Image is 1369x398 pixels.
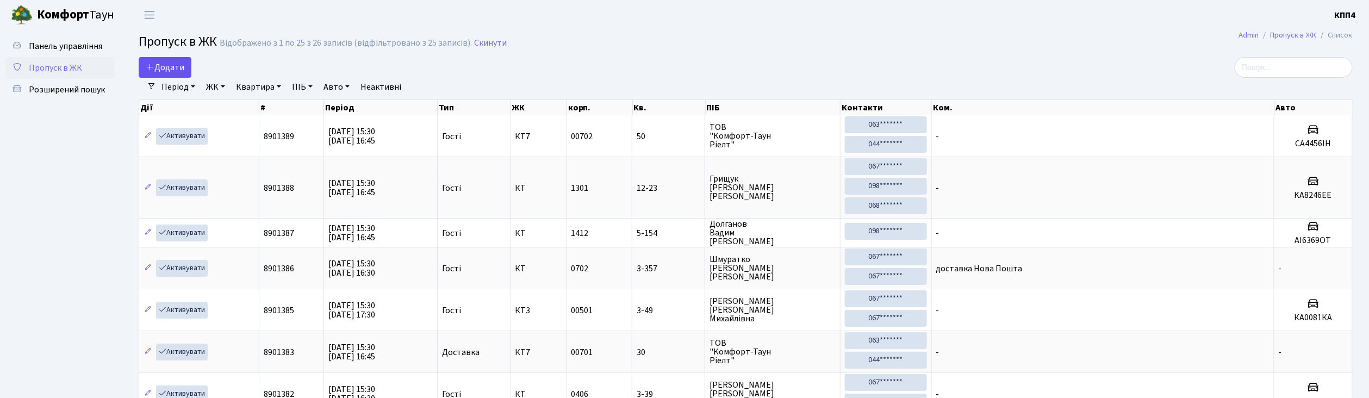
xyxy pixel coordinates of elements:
[136,6,163,24] button: Переключити навігацію
[637,306,700,315] span: 3-49
[1335,9,1356,21] b: КПП4
[1279,139,1348,149] h5: СА4456IH
[637,264,700,273] span: 3-357
[156,179,208,196] a: Активувати
[5,79,114,101] a: Розширений пошук
[319,78,354,96] a: Авто
[264,182,294,194] span: 8901388
[515,184,562,192] span: КТ
[259,100,324,115] th: #
[288,78,317,96] a: ПІБ
[1317,29,1353,41] li: Список
[1279,235,1348,246] h5: АІ6369ОТ
[710,339,835,365] span: ТОВ "Комфорт-Таун Ріелт"
[1275,100,1353,115] th: Авто
[1235,57,1353,78] input: Пошук...
[1239,29,1259,41] a: Admin
[156,260,208,277] a: Активувати
[37,6,89,23] b: Комфорт
[710,220,835,246] span: Долганов Вадим [PERSON_NAME]
[936,130,939,142] span: -
[571,346,593,358] span: 00701
[29,62,82,74] span: Пропуск в ЖК
[637,132,700,141] span: 50
[328,222,375,244] span: [DATE] 15:30 [DATE] 16:45
[515,348,562,357] span: КТ7
[146,61,184,73] span: Додати
[1335,9,1356,22] a: КПП4
[936,182,939,194] span: -
[1279,190,1348,201] h5: KA8246EE
[706,100,841,115] th: ПІБ
[710,175,835,201] span: Грищук [PERSON_NAME] [PERSON_NAME]
[139,100,259,115] th: Дії
[567,100,633,115] th: корп.
[156,302,208,319] a: Активувати
[1223,24,1369,47] nav: breadcrumb
[936,304,939,316] span: -
[328,300,375,321] span: [DATE] 15:30 [DATE] 17:30
[264,130,294,142] span: 8901389
[328,177,375,198] span: [DATE] 15:30 [DATE] 16:45
[637,184,700,192] span: 12-23
[356,78,406,96] a: Неактивні
[936,346,939,358] span: -
[571,130,593,142] span: 00702
[264,263,294,275] span: 8901386
[710,255,835,281] span: Шмуратко [PERSON_NAME] [PERSON_NAME]
[474,38,507,48] a: Скинути
[571,182,589,194] span: 1301
[5,35,114,57] a: Панель управління
[5,57,114,79] a: Пропуск в ЖК
[328,126,375,147] span: [DATE] 15:30 [DATE] 16:45
[710,123,835,149] span: ТОВ "Комфорт-Таун Ріелт"
[11,4,33,26] img: logo.png
[442,348,480,357] span: Доставка
[139,32,217,51] span: Пропуск в ЖК
[29,84,105,96] span: Розширений пошук
[1279,263,1282,275] span: -
[442,184,461,192] span: Гості
[442,264,461,273] span: Гості
[936,263,1023,275] span: доставка Нова Пошта
[37,6,114,24] span: Таун
[328,258,375,279] span: [DATE] 15:30 [DATE] 16:30
[571,304,593,316] span: 00501
[442,306,461,315] span: Гості
[515,132,562,141] span: КТ7
[156,344,208,360] a: Активувати
[220,38,472,48] div: Відображено з 1 по 25 з 26 записів (відфільтровано з 25 записів).
[511,100,567,115] th: ЖК
[515,306,562,315] span: КТ3
[932,100,1274,115] th: Ком.
[1279,313,1348,323] h5: КА0081КА
[1279,346,1282,358] span: -
[637,348,700,357] span: 30
[1271,29,1317,41] a: Пропуск в ЖК
[710,297,835,323] span: [PERSON_NAME] [PERSON_NAME] Михайлівна
[637,229,700,238] span: 5-154
[264,304,294,316] span: 8901385
[156,225,208,241] a: Активувати
[264,227,294,239] span: 8901387
[633,100,706,115] th: Кв.
[202,78,229,96] a: ЖК
[515,264,562,273] span: КТ
[139,57,191,78] a: Додати
[841,100,932,115] th: Контакти
[264,346,294,358] span: 8901383
[571,263,589,275] span: 0702
[232,78,285,96] a: Квартира
[515,229,562,238] span: КТ
[438,100,511,115] th: Тип
[442,132,461,141] span: Гості
[571,227,589,239] span: 1412
[157,78,200,96] a: Період
[328,341,375,363] span: [DATE] 15:30 [DATE] 16:45
[936,227,939,239] span: -
[324,100,438,115] th: Період
[156,128,208,145] a: Активувати
[29,40,102,52] span: Панель управління
[442,229,461,238] span: Гості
